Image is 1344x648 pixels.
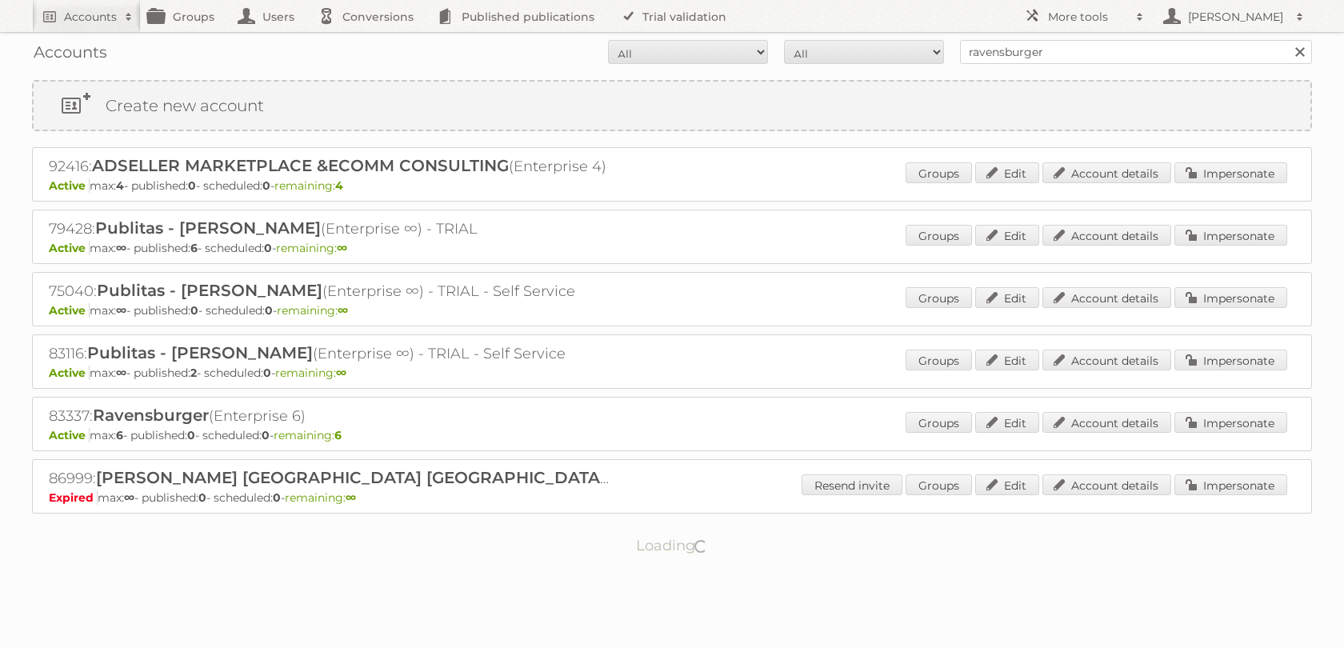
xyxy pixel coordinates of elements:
a: Edit [975,225,1039,246]
span: Ravensburger [93,406,209,425]
h2: 86999: (Bronze ∞) - TRIAL - Self Service [49,468,609,489]
a: Impersonate [1174,287,1287,308]
strong: ∞ [116,366,126,380]
a: Impersonate [1174,225,1287,246]
strong: 6 [116,428,123,442]
a: Edit [975,474,1039,495]
strong: ∞ [337,241,347,255]
strong: 6 [334,428,342,442]
h2: 79428: (Enterprise ∞) - TRIAL [49,218,609,239]
a: Impersonate [1174,162,1287,183]
a: Edit [975,162,1039,183]
strong: 0 [188,178,196,193]
strong: 0 [190,303,198,318]
strong: 2 [190,366,197,380]
strong: ∞ [116,303,126,318]
a: Impersonate [1174,474,1287,495]
h2: 75040: (Enterprise ∞) - TRIAL - Self Service [49,281,609,302]
a: Account details [1042,474,1171,495]
span: Expired [49,490,98,505]
a: Edit [975,412,1039,433]
strong: ∞ [346,490,356,505]
a: Account details [1042,162,1171,183]
p: max: - published: - scheduled: - [49,490,1295,505]
span: Active [49,241,90,255]
strong: 0 [265,303,273,318]
a: Edit [975,287,1039,308]
a: Account details [1042,225,1171,246]
a: Account details [1042,412,1171,433]
strong: 0 [262,178,270,193]
strong: 0 [198,490,206,505]
strong: ∞ [336,366,346,380]
strong: 0 [273,490,281,505]
h2: [PERSON_NAME] [1184,9,1288,25]
span: Publitas - [PERSON_NAME] [87,343,313,362]
a: Groups [906,350,972,370]
span: remaining: [285,490,356,505]
strong: 4 [116,178,124,193]
span: [PERSON_NAME] [GEOGRAPHIC_DATA] [GEOGRAPHIC_DATA] [96,468,609,487]
a: Impersonate [1174,350,1287,370]
h2: 83337: (Enterprise 6) [49,406,609,426]
span: remaining: [274,178,343,193]
p: max: - published: - scheduled: - [49,366,1295,380]
span: remaining: [277,303,348,318]
span: remaining: [276,241,347,255]
span: Publitas - [PERSON_NAME] [97,281,322,300]
span: Publitas - [PERSON_NAME] [95,218,321,238]
a: Account details [1042,350,1171,370]
span: Active [49,366,90,380]
a: Groups [906,225,972,246]
span: remaining: [275,366,346,380]
h2: More tools [1048,9,1128,25]
h2: Accounts [64,9,117,25]
a: Resend invite [802,474,902,495]
a: Groups [906,412,972,433]
strong: ∞ [124,490,134,505]
a: Groups [906,162,972,183]
strong: 0 [264,241,272,255]
a: Groups [906,474,972,495]
span: remaining: [274,428,342,442]
strong: 0 [263,366,271,380]
a: Account details [1042,287,1171,308]
a: Edit [975,350,1039,370]
span: Active [49,303,90,318]
a: Create new account [34,82,1310,130]
p: max: - published: - scheduled: - [49,428,1295,442]
strong: 4 [335,178,343,193]
p: max: - published: - scheduled: - [49,241,1295,255]
p: max: - published: - scheduled: - [49,178,1295,193]
strong: ∞ [116,241,126,255]
span: Active [49,178,90,193]
strong: 6 [190,241,198,255]
strong: 0 [262,428,270,442]
strong: 0 [187,428,195,442]
h2: 92416: (Enterprise 4) [49,156,609,177]
span: Active [49,428,90,442]
strong: ∞ [338,303,348,318]
p: max: - published: - scheduled: - [49,303,1295,318]
h2: 83116: (Enterprise ∞) - TRIAL - Self Service [49,343,609,364]
span: ADSELLER MARKETPLACE &ECOMM CONSULTING [92,156,509,175]
a: Groups [906,287,972,308]
p: Loading [586,530,759,562]
a: Impersonate [1174,412,1287,433]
